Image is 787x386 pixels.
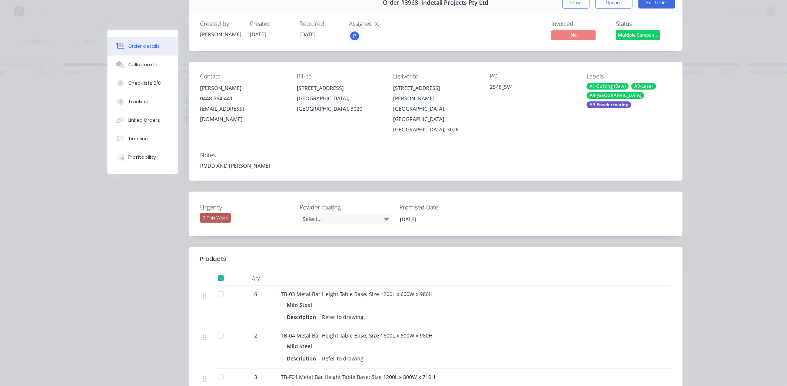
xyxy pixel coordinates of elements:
span: 6 [254,290,257,298]
div: Mild Steel [287,299,315,310]
div: Description [287,312,319,322]
div: Mild Steel [287,341,315,352]
label: Urgency [200,203,293,212]
button: Checklists 0/0 [107,74,178,93]
div: [EMAIL_ADDRESS][DOMAIN_NAME] [200,104,285,124]
div: Required [299,20,340,27]
div: [STREET_ADDRESS][PERSON_NAME] [393,83,478,104]
div: [PERSON_NAME] [200,83,285,93]
button: Timeline [107,130,178,148]
div: Qty [233,271,278,286]
div: [STREET_ADDRESS] [297,83,382,93]
div: A1-Cutting (Saw) [587,83,629,90]
div: Status [616,20,671,27]
button: Multiple Compon... [616,30,660,41]
div: Profitability [128,154,156,161]
div: [STREET_ADDRESS][GEOGRAPHIC_DATA], [GEOGRAPHIC_DATA], 3020 [297,83,382,114]
div: Collaborate [128,61,157,68]
button: P [349,30,360,41]
span: TB-04 Metal Bar Height Table Base; Size 1800L x 600W x 980H [281,332,432,339]
div: Created by [200,20,241,27]
div: [STREET_ADDRESS][PERSON_NAME][GEOGRAPHIC_DATA], [GEOGRAPHIC_DATA], [GEOGRAPHIC_DATA], 3026 [393,83,478,135]
input: Enter date [395,214,487,225]
div: [PERSON_NAME] [200,30,241,38]
div: Refer to drawing [319,353,366,364]
span: TB-F04 Metal Bar Height Table Base; Size 1200L x 800W x 710H [281,373,435,380]
div: PO [490,73,575,80]
span: 2 [254,332,257,339]
div: Refer to drawing [319,312,366,322]
span: [DATE] [250,31,266,38]
div: Created [250,20,290,27]
div: Labels [587,73,671,80]
div: A3-Laser [631,83,656,90]
div: Contact [200,73,285,80]
button: Linked Orders [107,111,178,130]
div: [GEOGRAPHIC_DATA], [GEOGRAPHIC_DATA], [GEOGRAPHIC_DATA], 3026 [393,104,478,135]
button: Collaborate [107,56,178,74]
div: Assigned to [349,20,423,27]
button: Profitability [107,148,178,167]
div: 2548_SV4 [490,83,575,93]
div: [GEOGRAPHIC_DATA], [GEOGRAPHIC_DATA], 3020 [297,93,382,114]
div: A8-[GEOGRAPHIC_DATA] [587,92,644,99]
span: 3 [254,373,257,381]
div: Bill to [297,73,382,80]
div: Checklists 0/0 [128,80,161,87]
div: Timeline [128,135,148,142]
div: RODD AND [PERSON_NAME] [200,162,671,169]
div: 3 This Week [200,213,231,223]
button: Order details [107,37,178,56]
div: Invoiced [551,20,607,27]
div: Products [200,255,226,264]
div: 0448 564 441 [200,93,285,104]
button: Tracking [107,93,178,111]
span: Multiple Compon... [616,30,660,40]
div: [PERSON_NAME]0448 564 441[EMAIL_ADDRESS][DOMAIN_NAME] [200,83,285,124]
label: Promised Date [399,203,492,212]
div: Select... [300,213,392,224]
div: Order details [128,43,160,50]
div: Description [287,353,319,364]
div: Deliver to [393,73,478,80]
div: Tracking [128,98,149,105]
span: No [551,30,596,40]
div: Notes [200,152,671,159]
span: [DATE] [299,31,316,38]
div: Linked Orders [128,117,160,124]
div: A9-Powdercoating [587,101,631,108]
label: Powder coating [300,203,392,212]
span: TB-03 Metal Bar Height Table Base; Size 1200L x 600W x 980H [281,291,432,298]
